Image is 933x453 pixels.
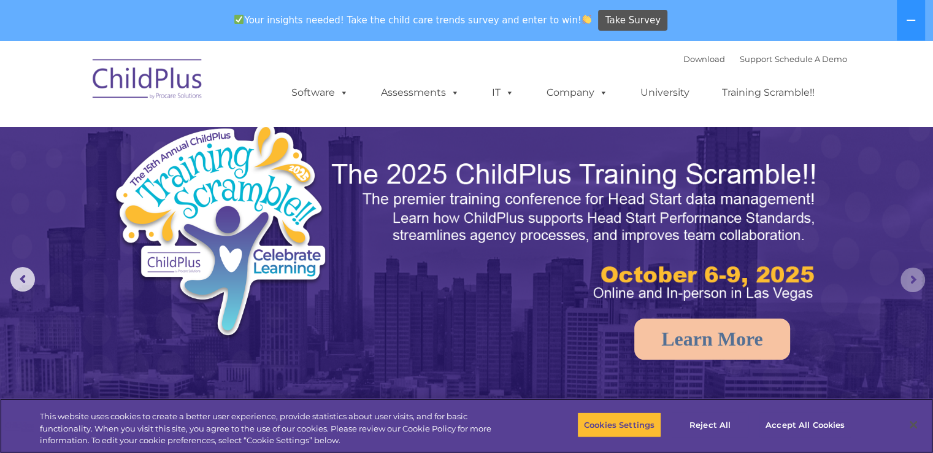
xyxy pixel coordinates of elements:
[775,54,847,64] a: Schedule A Demo
[582,15,591,24] img: 👏
[577,412,661,438] button: Cookies Settings
[171,81,208,90] span: Last name
[86,50,209,112] img: ChildPlus by Procare Solutions
[683,54,847,64] font: |
[229,8,597,32] span: Your insights needed! Take the child care trends survey and enter to win!
[279,80,361,105] a: Software
[710,80,827,105] a: Training Scramble!!
[598,10,667,31] a: Take Survey
[628,80,702,105] a: University
[605,10,661,31] span: Take Survey
[683,54,725,64] a: Download
[634,319,790,360] a: Learn More
[900,411,927,438] button: Close
[759,412,851,438] button: Accept All Cookies
[40,411,513,447] div: This website uses cookies to create a better user experience, provide statistics about user visit...
[480,80,526,105] a: IT
[171,131,223,141] span: Phone number
[740,54,772,64] a: Support
[534,80,620,105] a: Company
[369,80,472,105] a: Assessments
[672,412,748,438] button: Reject All
[234,15,244,24] img: ✅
